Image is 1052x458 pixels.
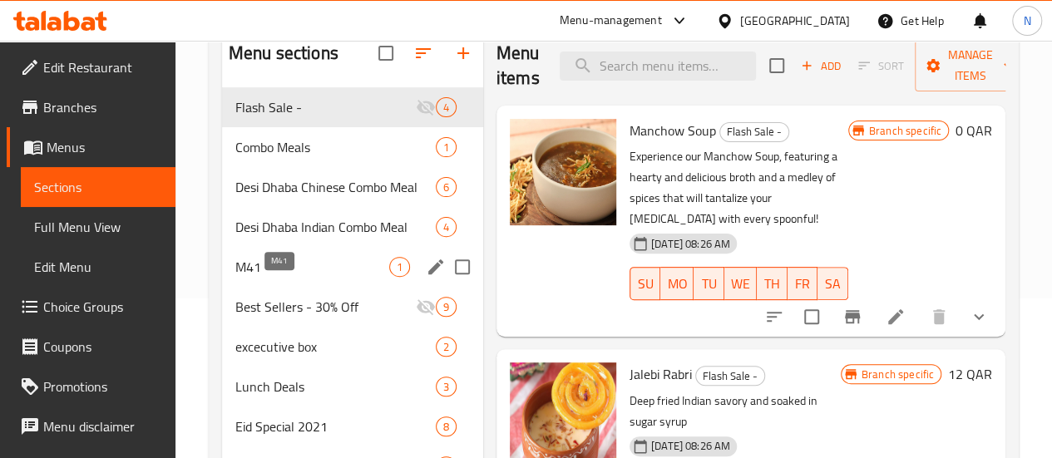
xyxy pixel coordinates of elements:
[34,257,162,277] span: Edit Menu
[436,137,457,157] div: items
[720,122,788,141] span: Flash Sale -
[403,33,443,73] span: Sort sections
[222,87,483,127] div: Flash Sale -4
[436,416,457,436] div: items
[389,257,410,277] div: items
[645,236,737,252] span: [DATE] 08:26 AM
[959,297,999,337] button: show more
[862,123,948,139] span: Branch specific
[222,327,483,367] div: excecutive box2
[832,297,872,337] button: Branch-specific-item
[759,48,794,83] span: Select section
[34,217,162,237] span: Full Menu View
[222,367,483,406] div: Lunch Deals3
[1023,12,1030,30] span: N
[436,217,457,237] div: items
[229,41,338,66] h2: Menu sections
[437,100,456,116] span: 4
[222,406,483,446] div: Eid Special 20218
[437,140,456,155] span: 1
[7,287,175,327] a: Choice Groups
[43,337,162,357] span: Coupons
[416,297,436,317] svg: Inactive section
[630,267,661,300] button: SU
[956,119,992,142] h6: 0 QAR
[235,297,416,317] span: Best Sellers - 30% Off
[630,391,841,432] p: Deep fried Indian savory and soaked in sugar syrup
[7,406,175,446] a: Menu disclaimer
[7,87,175,127] a: Branches
[368,36,403,71] span: Select all sections
[416,97,436,117] svg: Inactive section
[919,297,959,337] button: delete
[798,57,843,76] span: Add
[43,416,162,436] span: Menu disclaimer
[235,416,436,436] span: Eid Special 2021
[21,207,175,247] a: Full Menu View
[423,254,448,279] button: edit
[235,377,436,396] span: Lunch Deals
[757,267,788,300] button: TH
[630,118,716,143] span: Manchow Soup
[928,45,1013,86] span: Manage items
[43,377,162,396] span: Promotions
[7,47,175,87] a: Edit Restaurant
[437,419,456,435] span: 8
[630,362,692,387] span: Jalebi Rabri
[637,272,654,296] span: SU
[7,127,175,167] a: Menus
[660,267,694,300] button: MO
[222,167,483,207] div: Desi Dhaba Chinese Combo Meal6
[436,377,457,396] div: items
[235,217,436,237] span: Desi Dhaba Indian Combo Meal
[222,207,483,247] div: Desi Dhaba Indian Combo Meal4
[235,97,416,117] span: Flash Sale -
[21,167,175,207] a: Sections
[645,438,737,454] span: [DATE] 08:26 AM
[696,367,764,386] span: Flash Sale -
[235,177,436,197] span: Desi Dhaba Chinese Combo Meal
[630,146,848,229] p: Experience our Manchow Soup, featuring a hearty and delicious broth and a medley of spices that w...
[847,53,915,79] span: Select section first
[43,297,162,317] span: Choice Groups
[855,367,941,382] span: Branch specific
[740,12,850,30] div: [GEOGRAPHIC_DATA]
[695,366,765,386] div: Flash Sale -
[560,52,756,81] input: search
[700,272,718,296] span: TU
[43,97,162,117] span: Branches
[235,337,436,357] div: excecutive box
[436,297,457,317] div: items
[7,367,175,406] a: Promotions
[222,247,483,287] div: M411edit
[763,272,781,296] span: TH
[436,177,457,197] div: items
[915,40,1026,91] button: Manage items
[222,287,483,327] div: Best Sellers - 30% Off9
[437,379,456,395] span: 3
[222,127,483,167] div: Combo Meals1
[667,272,687,296] span: MO
[794,299,829,334] span: Select to update
[794,53,847,79] span: Add item
[969,307,989,327] svg: Show Choices
[7,327,175,367] a: Coupons
[437,339,456,355] span: 2
[948,362,992,386] h6: 12 QAR
[235,137,436,157] span: Combo Meals
[510,119,616,225] img: Manchow Soup
[437,180,456,195] span: 6
[436,97,457,117] div: items
[390,259,409,275] span: 1
[731,272,750,296] span: WE
[437,299,456,315] span: 9
[34,177,162,197] span: Sections
[443,33,483,73] button: Add section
